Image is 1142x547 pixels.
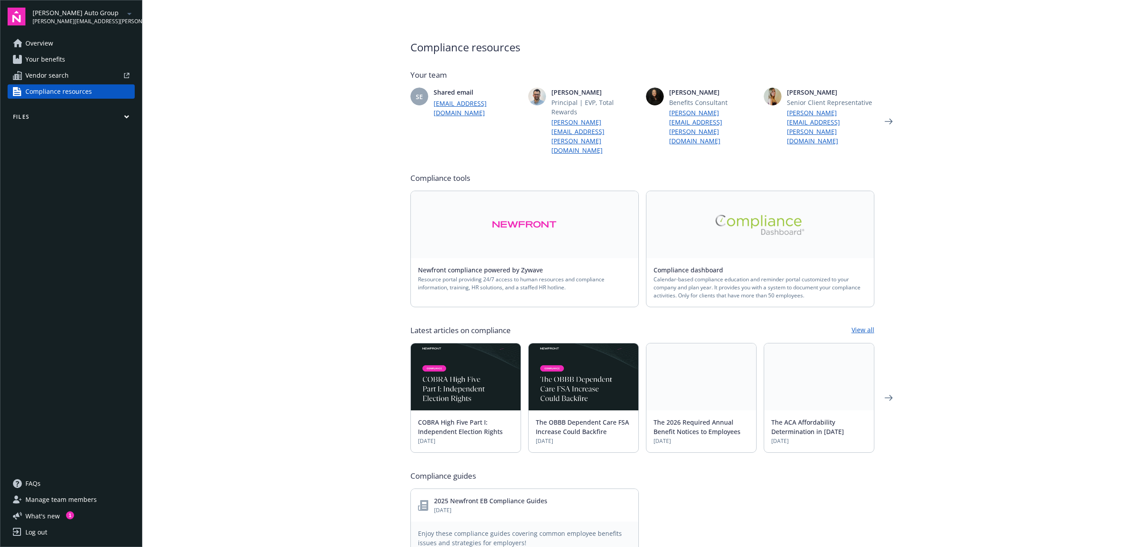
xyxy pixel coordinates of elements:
[551,88,639,97] span: [PERSON_NAME]
[33,17,124,25] span: [PERSON_NAME][EMAIL_ADDRESS][PERSON_NAME][DOMAIN_NAME]
[25,36,53,50] span: Overview
[410,173,874,184] span: Compliance tools
[787,98,874,107] span: Senior Client Representative
[66,511,74,519] div: 1
[416,92,423,101] span: SE
[25,68,69,83] span: Vendor search
[25,511,60,521] span: What ' s new
[410,471,476,481] span: Compliance guides
[8,84,135,99] a: Compliance resources
[25,476,41,491] span: FAQs
[434,99,521,117] a: [EMAIL_ADDRESS][DOMAIN_NAME]
[33,8,124,17] span: [PERSON_NAME] Auto Group
[124,8,135,19] a: arrowDropDown
[434,88,521,97] span: Shared email
[411,191,638,258] a: Alt
[418,276,631,292] span: Resource portal providing 24/7 access to human resources and compliance information, training, HR...
[654,266,730,274] a: Compliance dashboard
[418,266,550,274] a: Newfront compliance powered by Zywave
[434,506,547,514] span: [DATE]
[646,88,664,105] img: photo
[654,276,867,300] span: Calendar-based compliance education and reminder portal customized to your company and plan year....
[8,8,25,25] img: navigator-logo.svg
[410,325,511,336] span: Latest articles on compliance
[536,418,629,436] a: The OBBB Dependent Care FSA Increase Could Backfire
[771,418,844,436] a: The ACA Affordability Determination in [DATE]
[8,36,135,50] a: Overview
[536,437,631,445] span: [DATE]
[411,343,521,410] img: BLOG-Card Image - Compliance - COBRA High Five Pt 1 07-18-25.jpg
[646,191,874,258] a: Alt
[852,325,874,336] a: View all
[410,70,874,80] span: Your team
[646,343,756,410] img: Card Image - EB Compliance Insights.png
[654,437,749,445] span: [DATE]
[33,8,135,25] button: [PERSON_NAME] Auto Group[PERSON_NAME][EMAIL_ADDRESS][PERSON_NAME][DOMAIN_NAME]arrowDropDown
[529,343,638,410] img: BLOG-Card Image - Compliance - OBBB Dep Care FSA - 08-01-25.jpg
[8,68,135,83] a: Vendor search
[25,493,97,507] span: Manage team members
[787,108,874,146] a: [PERSON_NAME][EMAIL_ADDRESS][PERSON_NAME][DOMAIN_NAME]
[669,108,757,146] a: [PERSON_NAME][EMAIL_ADDRESS][PERSON_NAME][DOMAIN_NAME]
[25,525,47,539] div: Log out
[551,117,639,155] a: [PERSON_NAME][EMAIL_ADDRESS][PERSON_NAME][DOMAIN_NAME]
[434,497,547,505] a: 2025 Newfront EB Compliance Guides
[8,511,74,521] button: What's new1
[8,113,135,124] button: Files
[654,418,741,436] a: The 2026 Required Annual Benefit Notices to Employees
[669,88,757,97] span: [PERSON_NAME]
[764,88,782,105] img: photo
[25,84,92,99] span: Compliance resources
[669,98,757,107] span: Benefits Consultant
[787,88,874,97] span: [PERSON_NAME]
[8,476,135,491] a: FAQs
[8,493,135,507] a: Manage team members
[881,391,896,405] a: Next
[410,39,874,55] span: Compliance resources
[492,214,557,235] img: Alt
[771,437,867,445] span: [DATE]
[881,114,896,129] a: Next
[418,418,503,436] a: COBRA High Five Part I: Independent Election Rights
[528,88,546,105] img: photo
[764,343,874,410] img: BLOG+Card Image - Compliance - ACA Affordability 2026 07-18-25.jpg
[716,215,805,235] img: Alt
[551,98,639,117] span: Principal | EVP, Total Rewards
[25,52,65,67] span: Your benefits
[8,52,135,67] a: Your benefits
[418,437,513,445] span: [DATE]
